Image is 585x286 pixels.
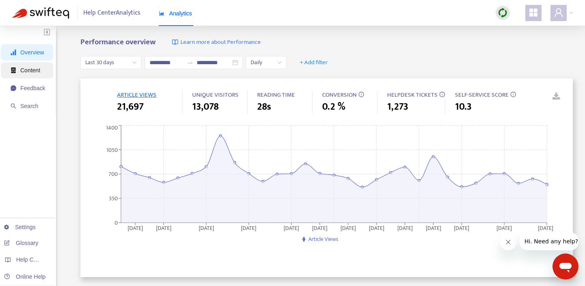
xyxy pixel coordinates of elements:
[455,100,472,114] span: 10.3
[199,223,214,232] tspan: [DATE]
[115,218,118,227] tspan: 0
[11,85,16,91] span: message
[11,103,16,109] span: search
[4,224,36,230] a: Settings
[192,90,238,100] span: UNIQUE VISITORS
[4,240,38,246] a: Glossary
[106,123,118,132] tspan: 1400
[300,58,328,67] span: + Add filter
[156,223,171,232] tspan: [DATE]
[180,38,261,47] span: Learn more about Performance
[538,223,554,232] tspan: [DATE]
[520,232,578,250] iframe: Message from company
[192,100,219,114] span: 13,078
[500,234,516,250] iframe: Close message
[251,56,282,69] span: Daily
[387,90,438,100] span: HELPDESK TICKETS
[257,100,271,114] span: 28s
[159,10,192,17] span: Analytics
[16,256,50,263] span: Help Centers
[455,90,509,100] span: SELF-SERVICE SCORE
[11,50,16,55] span: signal
[20,103,38,109] span: Search
[426,223,441,232] tspan: [DATE]
[83,5,141,21] span: Help Center Analytics
[241,223,257,232] tspan: [DATE]
[12,7,69,19] img: Swifteq
[117,100,144,114] span: 21,697
[529,8,538,17] span: appstore
[4,273,45,280] a: Online Help
[108,169,118,179] tspan: 700
[85,56,136,69] span: Last 30 days
[187,59,193,66] span: to
[172,39,178,45] img: image-link
[80,36,156,48] b: Performance overview
[294,56,334,69] button: + Add filter
[172,38,261,47] a: Learn more about Performance
[387,100,408,114] span: 1,273
[312,223,328,232] tspan: [DATE]
[109,194,118,203] tspan: 350
[397,223,413,232] tspan: [DATE]
[322,100,345,114] span: 0.2 %
[454,223,470,232] tspan: [DATE]
[552,253,578,279] iframe: Button to launch messaging window
[284,223,299,232] tspan: [DATE]
[106,145,118,154] tspan: 1050
[117,90,156,100] span: ARTICLE VIEWS
[257,90,295,100] span: READING TIME
[308,234,338,244] span: Article Views
[554,8,563,17] span: user
[128,223,143,232] tspan: [DATE]
[498,8,508,18] img: sync.dc5367851b00ba804db3.png
[187,59,193,66] span: swap-right
[20,67,40,74] span: Content
[20,85,45,91] span: Feedback
[497,223,512,232] tspan: [DATE]
[340,223,356,232] tspan: [DATE]
[159,11,165,16] span: area-chart
[369,223,384,232] tspan: [DATE]
[20,49,44,56] span: Overview
[322,90,357,100] span: CONVERSION
[11,67,16,73] span: container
